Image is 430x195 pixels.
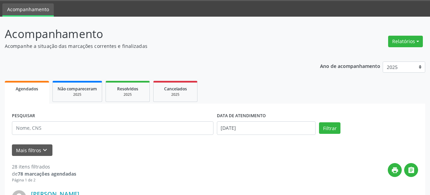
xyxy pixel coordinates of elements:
button: print [388,163,402,177]
p: Ano de acompanhamento [320,61,380,70]
i: keyboard_arrow_down [41,146,49,154]
button: Filtrar [319,122,340,134]
input: Nome, CNS [12,121,213,135]
strong: 78 marcações agendadas [18,171,76,177]
div: 2025 [158,92,192,97]
p: Acompanhe a situação das marcações correntes e finalizadas [5,42,299,50]
div: 2025 [111,92,145,97]
button: Relatórios [388,36,423,47]
span: Agendados [16,86,38,92]
button:  [404,163,418,177]
div: Página 1 de 2 [12,177,76,183]
button: Mais filtroskeyboard_arrow_down [12,144,52,156]
input: Selecione um intervalo [217,121,316,135]
label: DATA DE ATENDIMENTO [217,111,266,121]
div: 28 itens filtrados [12,163,76,170]
div: de [12,170,76,177]
p: Acompanhamento [5,25,299,42]
a: Acompanhamento [2,3,54,17]
label: PESQUISAR [12,111,35,121]
span: Não compareceram [58,86,97,92]
i: print [391,166,399,174]
i:  [408,166,415,174]
div: 2025 [58,92,97,97]
span: Cancelados [164,86,187,92]
span: Resolvidos [117,86,138,92]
